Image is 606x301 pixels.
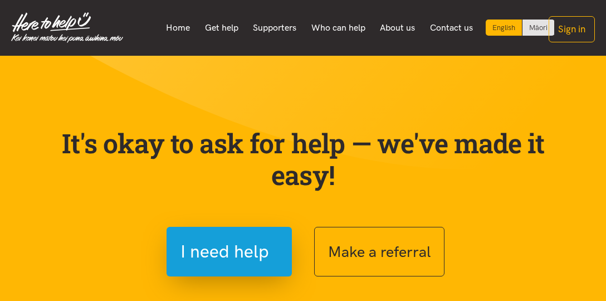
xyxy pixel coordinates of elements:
button: Sign in [549,16,595,42]
img: Home [11,12,123,43]
p: It's okay to ask for help — we've made it easy! [47,127,559,191]
a: Supporters [246,16,304,40]
a: Switch to Te Reo Māori [522,20,554,36]
a: Home [159,16,198,40]
a: Get help [197,16,246,40]
a: Who can help [304,16,373,40]
button: I need help [167,227,292,276]
div: Current language [486,20,522,36]
span: I need help [180,237,269,266]
button: Make a referral [314,227,444,276]
a: About us [373,16,423,40]
div: Language toggle [486,20,555,36]
a: Contact us [422,16,480,40]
